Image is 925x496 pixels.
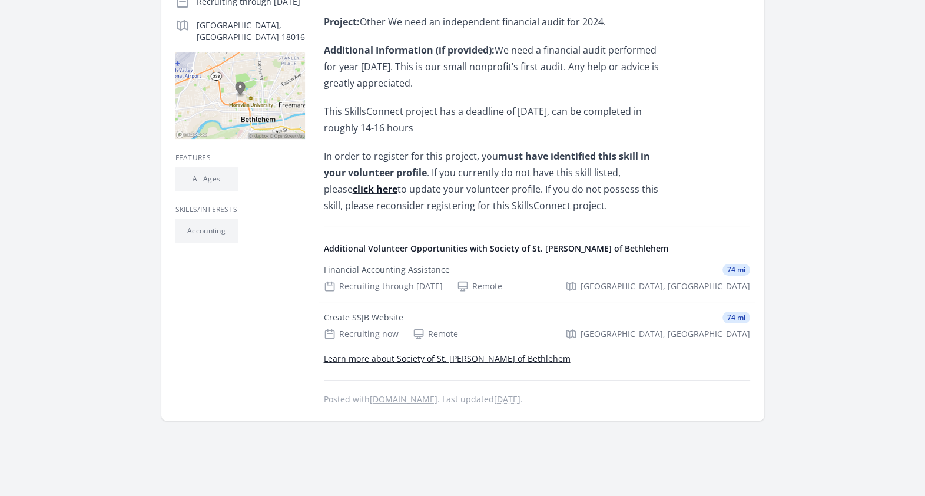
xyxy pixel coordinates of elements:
[457,280,502,292] div: Remote
[581,328,750,340] span: [GEOGRAPHIC_DATA], [GEOGRAPHIC_DATA]
[324,44,495,57] b: Additional Information (if provided):
[370,394,437,405] a: [DOMAIN_NAME]
[319,302,755,349] a: Create SSJB Website 74 mi Recruiting now Remote [GEOGRAPHIC_DATA], [GEOGRAPHIC_DATA]
[324,395,750,404] p: Posted with . Last updated .
[324,148,668,214] p: In order to register for this project, you . If you currently do not have this skill listed, plea...
[175,205,305,214] h3: Skills/Interests
[722,264,750,276] span: 74 mi
[324,243,750,254] h4: Additional Volunteer Opportunities with Society of St. [PERSON_NAME] of Bethlehem
[319,254,755,302] a: Financial Accounting Assistance 74 mi Recruiting through [DATE] Remote [GEOGRAPHIC_DATA], [GEOGRA...
[324,42,668,91] p: We need a financial audit performed for year [DATE]. This is our small nonprofit’s first audit. A...
[581,280,750,292] span: [GEOGRAPHIC_DATA], [GEOGRAPHIC_DATA]
[324,264,450,276] div: Financial Accounting Assistance
[175,219,238,243] li: Accounting
[175,52,305,139] img: Map
[324,103,668,136] p: This SkillsConnect project has a deadline of [DATE], can be completed in roughly 14-16 hours
[494,394,520,405] abbr: Mon, Jul 21, 2025 9:53 PM
[324,328,399,340] div: Recruiting now
[324,15,360,28] b: Project:
[324,353,571,364] a: Learn more about Society of St. [PERSON_NAME] of Bethlehem
[324,280,443,292] div: Recruiting through [DATE]
[413,328,458,340] div: Remote
[722,312,750,323] span: 74 mi
[353,183,397,196] a: click here
[324,312,403,323] div: Create SSJB Website
[175,167,238,191] li: All Ages
[197,19,305,43] p: [GEOGRAPHIC_DATA], [GEOGRAPHIC_DATA] 18016
[324,14,668,30] p: Other We need an independent financial audit for 2024.
[175,153,305,163] h3: Features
